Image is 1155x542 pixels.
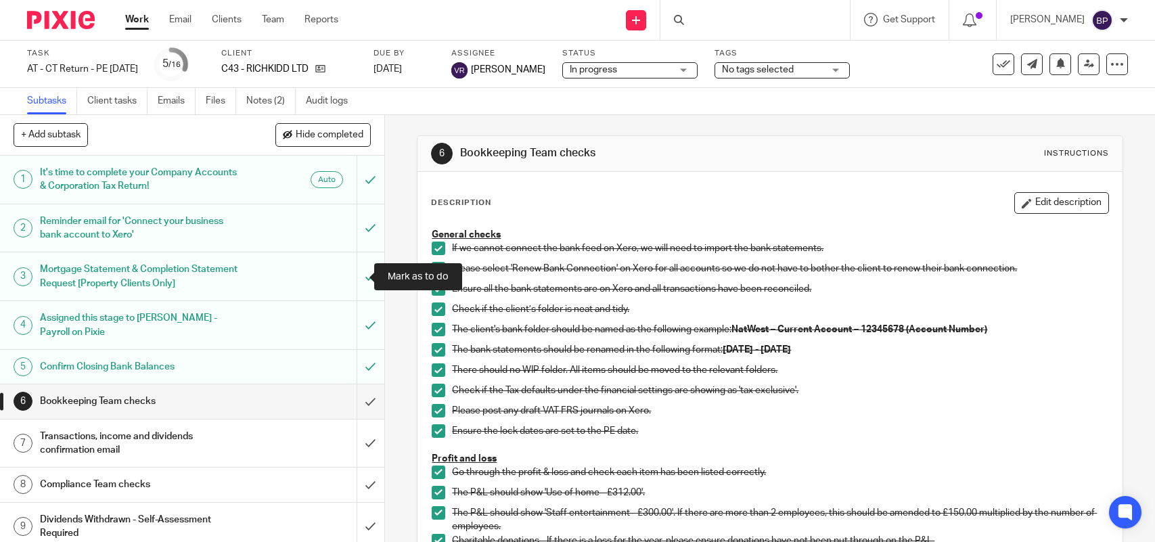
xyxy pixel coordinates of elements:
[432,454,497,464] u: Profit and loss
[452,242,1108,255] p: If we cannot connect the bank feed on Xero, we will need to import the bank statements.
[14,219,32,238] div: 2
[40,308,242,342] h1: Assigned this stage to [PERSON_NAME] - Payroll on Pixie
[262,13,284,26] a: Team
[246,88,296,114] a: Notes (2)
[27,11,95,29] img: Pixie
[452,323,1108,336] p: The client's bank folder should be named as the following example:
[452,506,1108,534] p: The P&L should show 'Staff entertainment - £300.00'. If there are more than 2 employees, this sho...
[87,88,148,114] a: Client tasks
[311,171,343,188] div: Auto
[452,404,1108,417] p: Please post any draft VAT FRS journals on Xero.
[460,146,799,160] h1: Bookkeeping Team checks
[883,15,935,24] span: Get Support
[221,48,357,59] label: Client
[14,392,32,411] div: 6
[373,64,402,74] span: [DATE]
[452,466,1108,479] p: Go through the profit & loss and check each item has been listed correctly.
[14,316,32,335] div: 4
[431,143,453,164] div: 6
[14,357,32,376] div: 5
[125,13,149,26] a: Work
[158,88,196,114] a: Emails
[40,391,242,411] h1: Bookkeeping Team checks
[40,211,242,246] h1: Reminder email for 'Connect your business bank account to Xero'
[731,325,987,334] strong: NatWest – Current Account – 12345678 (Account Number)
[27,48,138,59] label: Task
[722,65,794,74] span: No tags selected
[27,62,138,76] div: AT - CT Return - PE [DATE]
[452,282,1108,296] p: Ensure all the bank statements are on Xero and all transactions have been reconciled.
[14,434,32,453] div: 7
[452,363,1108,377] p: There should no WIP folder. All items should be moved to the relevant folders.
[373,48,434,59] label: Due by
[27,88,77,114] a: Subtasks
[221,62,309,76] p: C43 - RICHKIDD LTD
[40,426,242,461] h1: Transactions, income and dividends confirmation email
[1010,13,1085,26] p: [PERSON_NAME]
[162,56,181,72] div: 5
[304,13,338,26] a: Reports
[296,130,363,141] span: Hide completed
[306,88,358,114] a: Audit logs
[723,345,791,355] strong: [DATE] - [DATE]
[168,61,181,68] small: /16
[14,123,88,146] button: + Add subtask
[169,13,191,26] a: Email
[14,517,32,536] div: 9
[452,424,1108,438] p: Ensure the lock dates are set to the PE date.
[27,62,138,76] div: AT - CT Return - PE 31-08-2025
[14,267,32,286] div: 3
[715,48,850,59] label: Tags
[452,343,1108,357] p: The bank statements should be renamed in the following format:
[432,230,501,240] u: General checks
[451,48,545,59] label: Assignee
[40,357,242,377] h1: Confirm Closing Bank Balances
[431,198,491,208] p: Description
[452,384,1108,397] p: Check if the Tax defaults under the financial settings are showing as 'tax exclusive'.
[1014,192,1109,214] button: Edit description
[40,259,242,294] h1: Mortgage Statement & Completion Statement Request [Property Clients Only]
[570,65,617,74] span: In progress
[1044,148,1109,159] div: Instructions
[452,262,1108,275] p: Please select 'Renew Bank Connection' on Xero for all accounts so we do not have to bother the cl...
[206,88,236,114] a: Files
[212,13,242,26] a: Clients
[562,48,698,59] label: Status
[471,63,545,76] span: [PERSON_NAME]
[40,162,242,197] h1: It's time to complete your Company Accounts & Corporation Tax Return!
[452,302,1108,316] p: Check if the client’s folder is neat and tidy.
[1091,9,1113,31] img: svg%3E
[452,486,1108,499] p: The P&L should show 'Use of home - £312.00'.
[14,475,32,494] div: 8
[451,62,468,78] img: svg%3E
[40,474,242,495] h1: Compliance Team checks
[275,123,371,146] button: Hide completed
[14,170,32,189] div: 1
